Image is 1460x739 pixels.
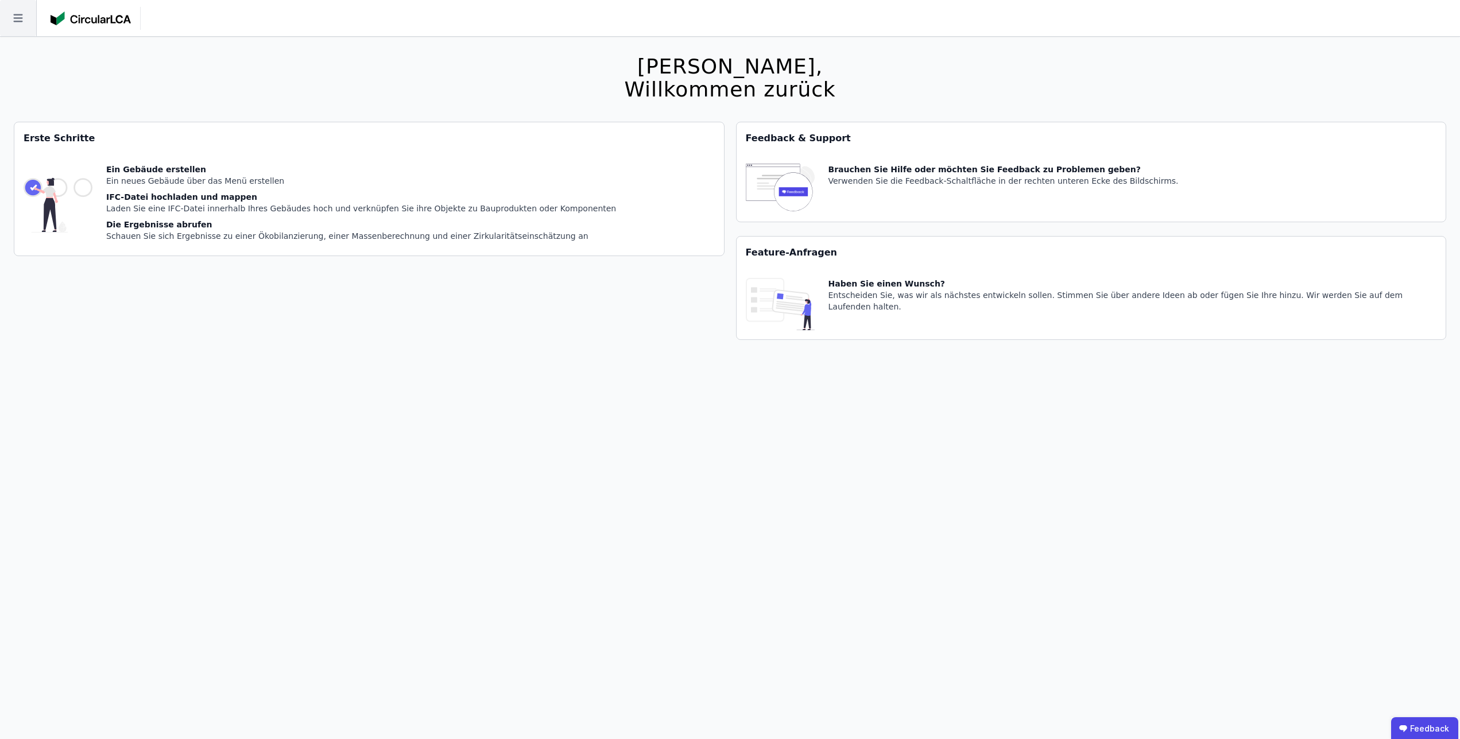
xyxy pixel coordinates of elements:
div: Erste Schritte [14,122,724,154]
div: Brauchen Sie Hilfe oder möchten Sie Feedback zu Problemen geben? [828,164,1179,175]
div: Verwenden Sie die Feedback-Schaltfläche in der rechten unteren Ecke des Bildschirms. [828,175,1179,187]
div: [PERSON_NAME], [624,55,835,78]
img: getting_started_tile-DrF_GRSv.svg [24,164,92,246]
div: Laden Sie eine IFC-Datei innerhalb Ihres Gebäudes hoch und verknüpfen Sie ihre Objekte zu Bauprod... [106,203,616,214]
div: Haben Sie einen Wunsch? [828,278,1437,289]
div: Ein neues Gebäude über das Menü erstellen [106,175,616,187]
img: feature_request_tile-UiXE1qGU.svg [746,278,815,330]
div: Ein Gebäude erstellen [106,164,616,175]
div: IFC-Datei hochladen und mappen [106,191,616,203]
img: feedback-icon-HCTs5lye.svg [746,164,815,212]
img: Concular [51,11,131,25]
div: Feedback & Support [737,122,1446,154]
div: Willkommen zurück [624,78,835,101]
div: Schauen Sie sich Ergebnisse zu einer Ökobilanzierung, einer Massenberechnung und einer Zirkularit... [106,230,616,242]
div: Entscheiden Sie, was wir als nächstes entwickeln sollen. Stimmen Sie über andere Ideen ab oder fü... [828,289,1437,312]
div: Feature-Anfragen [737,237,1446,269]
div: Die Ergebnisse abrufen [106,219,616,230]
